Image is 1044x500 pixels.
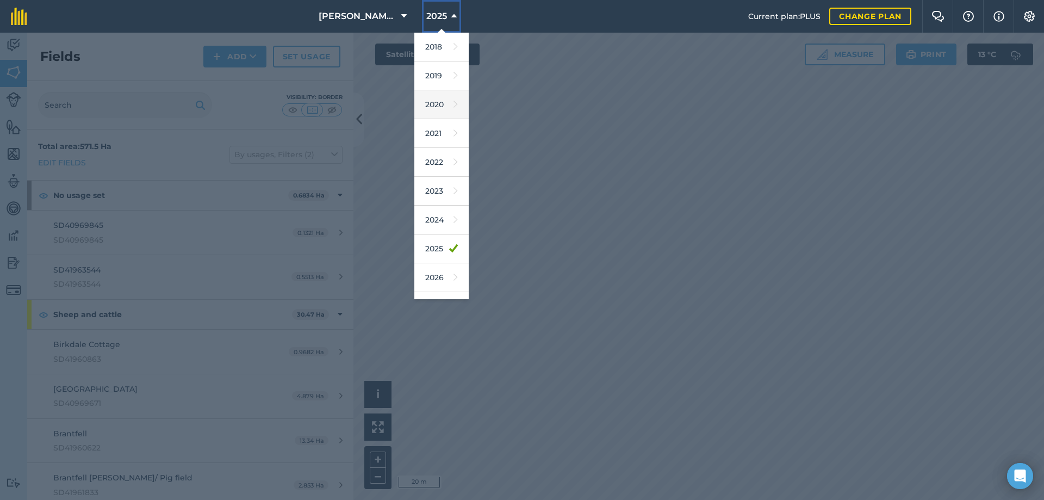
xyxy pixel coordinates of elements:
[11,8,27,25] img: fieldmargin Logo
[414,292,469,321] a: 2027
[426,10,447,23] span: 2025
[414,90,469,119] a: 2020
[414,61,469,90] a: 2019
[414,148,469,177] a: 2022
[414,206,469,234] a: 2024
[414,234,469,263] a: 2025
[829,8,911,25] a: Change plan
[414,177,469,206] a: 2023
[931,11,944,22] img: Two speech bubbles overlapping with the left bubble in the forefront
[1023,11,1036,22] img: A cog icon
[1007,463,1033,489] div: Open Intercom Messenger
[414,263,469,292] a: 2026
[993,10,1004,23] img: svg+xml;base64,PHN2ZyB4bWxucz0iaHR0cDovL3d3dy53My5vcmcvMjAwMC9zdmciIHdpZHRoPSIxNyIgaGVpZ2h0PSIxNy...
[748,10,821,22] span: Current plan : PLUS
[414,33,469,61] a: 2018
[962,11,975,22] img: A question mark icon
[414,119,469,148] a: 2021
[319,10,397,23] span: [PERSON_NAME][GEOGRAPHIC_DATA]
